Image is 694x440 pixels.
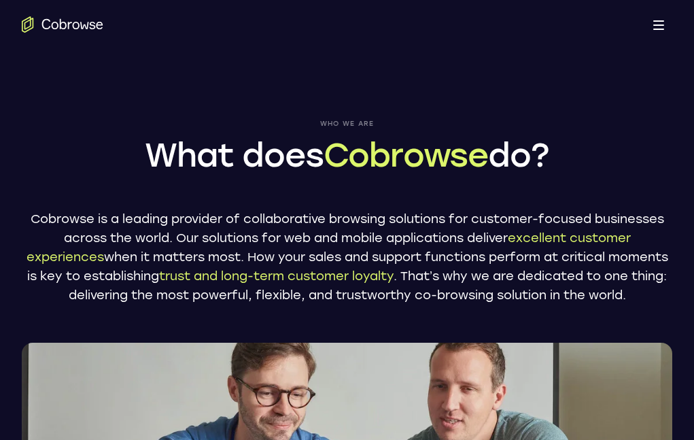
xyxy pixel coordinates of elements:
[22,209,672,305] p: Cobrowse is a leading provider of collaborative browsing solutions for customer-focused businesse...
[22,133,672,177] h1: What does do?
[22,16,103,33] a: Go to the home page
[22,120,672,128] span: Who we are
[324,135,488,175] span: Cobrowse
[159,269,394,284] span: trust and long-term customer loyalty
